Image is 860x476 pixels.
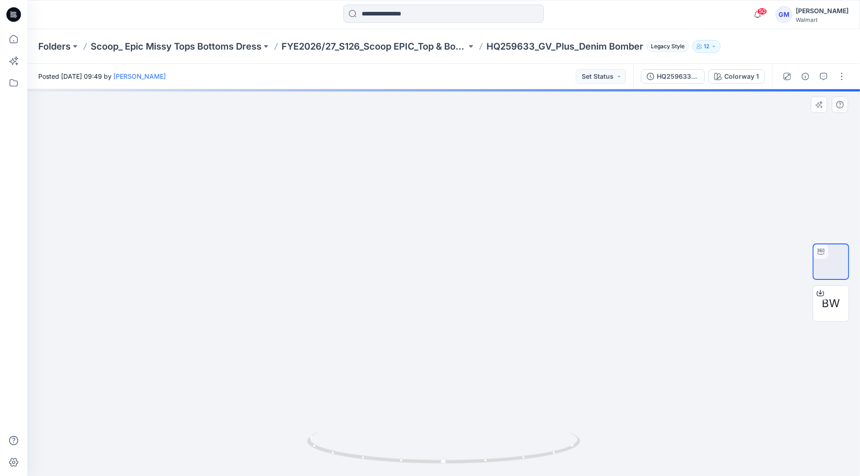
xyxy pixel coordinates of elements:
[692,40,721,53] button: 12
[822,295,840,312] span: BW
[91,40,261,53] a: Scoop_ Epic Missy Tops Bottoms Dress
[282,40,466,53] a: FYE2026/27_S126_Scoop EPIC_Top & Bottom
[757,8,767,15] span: 50
[38,40,71,53] a: Folders
[38,71,166,81] span: Posted [DATE] 09:49 by
[647,41,689,52] span: Legacy Style
[798,69,813,84] button: Details
[641,69,705,84] button: HQ259633_GV_Plus_Denim Bomber
[776,6,792,23] div: GM
[724,71,759,81] div: Colorway 1
[643,40,689,53] button: Legacy Style
[486,40,643,53] p: HQ259633_GV_Plus_Denim Bomber
[708,69,765,84] button: Colorway 1
[796,5,849,16] div: [PERSON_NAME]
[704,41,709,51] p: 12
[113,72,166,80] a: [PERSON_NAME]
[796,16,849,23] div: Walmart
[657,71,699,81] div: HQ259633_GV_Plus_Denim Bomber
